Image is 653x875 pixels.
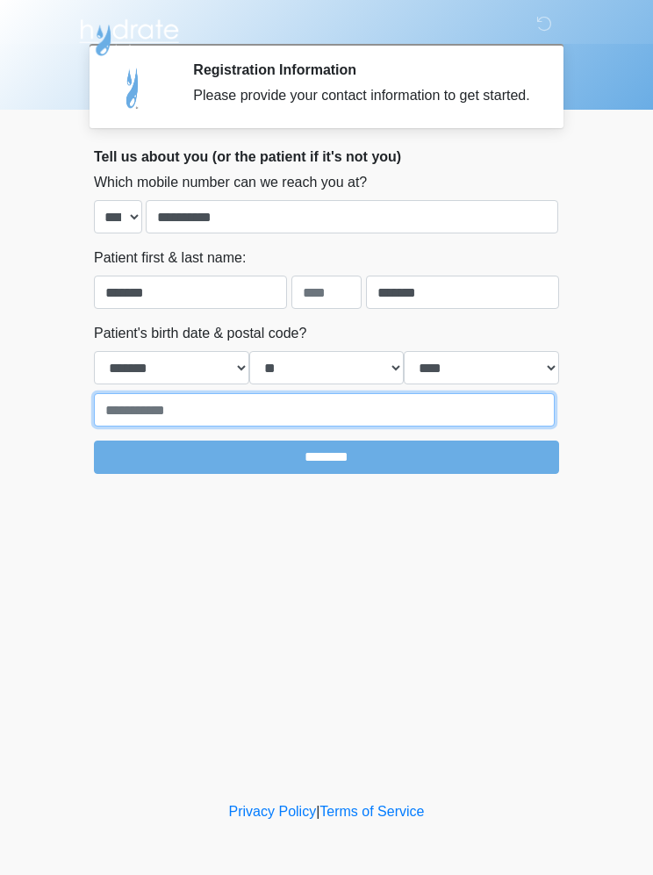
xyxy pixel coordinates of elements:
img: Hydrate IV Bar - Flagstaff Logo [76,13,182,57]
a: Privacy Policy [229,804,317,819]
div: Please provide your contact information to get started. [193,85,533,106]
img: Agent Avatar [107,61,160,114]
label: Which mobile number can we reach you at? [94,172,367,193]
h2: Tell us about you (or the patient if it's not you) [94,148,559,165]
a: Terms of Service [319,804,424,819]
label: Patient first & last name: [94,247,246,269]
label: Patient's birth date & postal code? [94,323,306,344]
a: | [316,804,319,819]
